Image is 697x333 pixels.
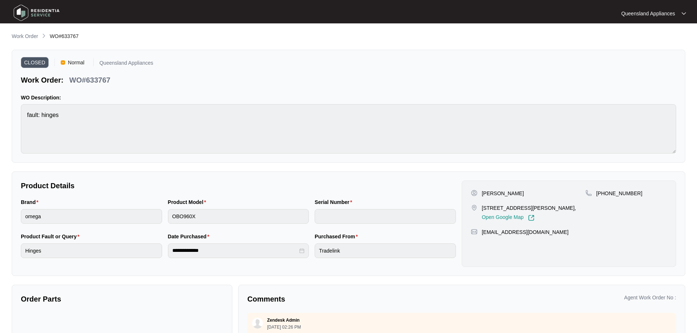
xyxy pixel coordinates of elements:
label: Product Model [168,198,209,206]
a: Open Google Map [482,215,535,221]
img: chevron-right [41,33,47,39]
img: map-pin [585,190,592,196]
span: Normal [65,57,87,68]
p: Agent Work Order No : [624,294,676,301]
p: [PERSON_NAME] [482,190,524,197]
input: Brand [21,209,162,224]
p: Order Parts [21,294,223,304]
textarea: fault: hinges [21,104,676,154]
img: dropdown arrow [682,12,686,15]
a: Work Order [10,33,40,41]
input: Date Purchased [172,247,298,254]
img: Vercel Logo [61,60,65,65]
img: map-pin [471,204,477,211]
label: Date Purchased [168,233,212,240]
p: [PHONE_NUMBER] [596,190,642,197]
label: Brand [21,198,41,206]
p: Queensland Appliances [621,10,675,17]
p: Work Order: [21,75,63,85]
img: map-pin [471,228,477,235]
span: WO#633767 [50,33,79,39]
p: [DATE] 02:26 PM [267,325,301,329]
img: residentia service logo [11,2,62,24]
p: [EMAIL_ADDRESS][DOMAIN_NAME] [482,228,569,236]
p: Queensland Appliances [100,60,153,68]
img: user.svg [252,318,263,329]
label: Serial Number [315,198,355,206]
input: Purchased From [315,243,456,258]
input: Serial Number [315,209,456,224]
p: WO#633767 [69,75,110,85]
p: Zendesk Admin [267,317,300,323]
label: Purchased From [315,233,361,240]
p: Comments [247,294,457,304]
img: user-pin [471,190,477,196]
p: Work Order [12,33,38,40]
span: CLOSED [21,57,49,68]
p: Product Details [21,181,456,191]
p: WO Description: [21,94,676,101]
img: Link-External [528,215,535,221]
input: Product Model [168,209,309,224]
p: [STREET_ADDRESS][PERSON_NAME], [482,204,576,212]
label: Product Fault or Query [21,233,82,240]
input: Product Fault or Query [21,243,162,258]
